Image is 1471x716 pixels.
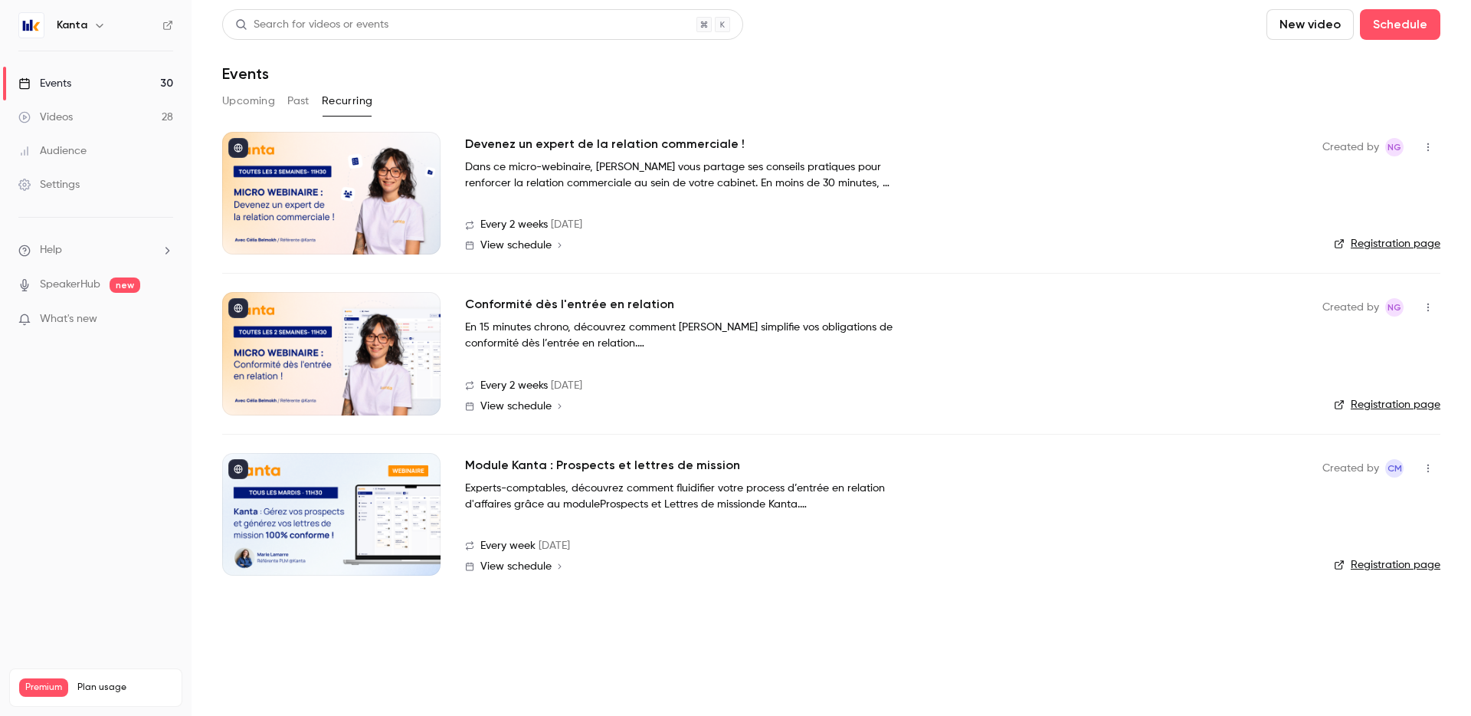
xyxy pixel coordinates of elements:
[1360,9,1440,40] button: Schedule
[19,13,44,38] img: Kanta
[480,240,552,251] span: View schedule
[1387,459,1402,478] span: CM
[539,538,570,554] span: [DATE]
[110,278,140,293] span: new
[1385,298,1404,317] span: Nicolas Guitard
[480,561,552,572] span: View schedule
[322,89,373,113] button: Recurring
[465,483,565,494] strong: Experts-comptables
[480,378,548,394] span: Every 2 weeks
[40,242,62,258] span: Help
[465,239,1298,251] a: View schedule
[1334,236,1440,251] a: Registration page
[40,311,97,327] span: What's new
[235,17,388,33] div: Search for videos or events
[57,18,87,33] h6: Kanta
[465,560,1298,573] a: View schedule
[465,159,925,192] p: Dans ce micro-webinaire, [PERSON_NAME] vous partage ses conseils pratiques pour renforcer la rela...
[465,456,740,475] a: Module Kanta : Prospects et lettres de mission
[18,143,87,159] div: Audience
[18,177,80,192] div: Settings
[480,401,552,412] span: View schedule
[465,135,745,153] a: Devenez un expert de la relation commerciale !
[1385,138,1404,156] span: Nicolas Guitard
[287,89,310,113] button: Past
[1387,298,1401,317] span: NG
[18,110,73,125] div: Videos
[465,400,1298,412] a: View schedule
[1266,9,1354,40] button: New video
[465,320,925,352] p: En 15 minutes chrono, découvrez comment [PERSON_NAME] simplifie vos obligations de conformité dès...
[1387,138,1401,156] span: NG
[222,89,275,113] button: Upcoming
[1334,397,1440,412] a: Registration page
[155,313,173,327] iframe: Noticeable Trigger
[1322,138,1379,156] span: Created by
[1322,298,1379,317] span: Created by
[465,295,674,314] a: Conformité dès l'entrée en relation
[551,217,582,233] span: [DATE]
[465,481,925,513] p: , découvrez comment fluidifier votre process d’entrée en relation d'affaires grâce au module de K...
[551,378,582,394] span: [DATE]
[77,682,172,694] span: Plan usage
[18,242,173,258] li: help-dropdown-opener
[1385,459,1404,478] span: Charlotte MARTEL
[480,217,548,233] span: Every 2 weeks
[40,277,100,293] a: SpeakerHub
[600,499,752,510] strong: Prospects et Lettres de mission
[18,76,71,91] div: Events
[19,678,68,697] span: Premium
[480,538,536,554] span: Every week
[1334,557,1440,573] a: Registration page
[1322,459,1379,478] span: Created by
[222,64,269,83] h1: Events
